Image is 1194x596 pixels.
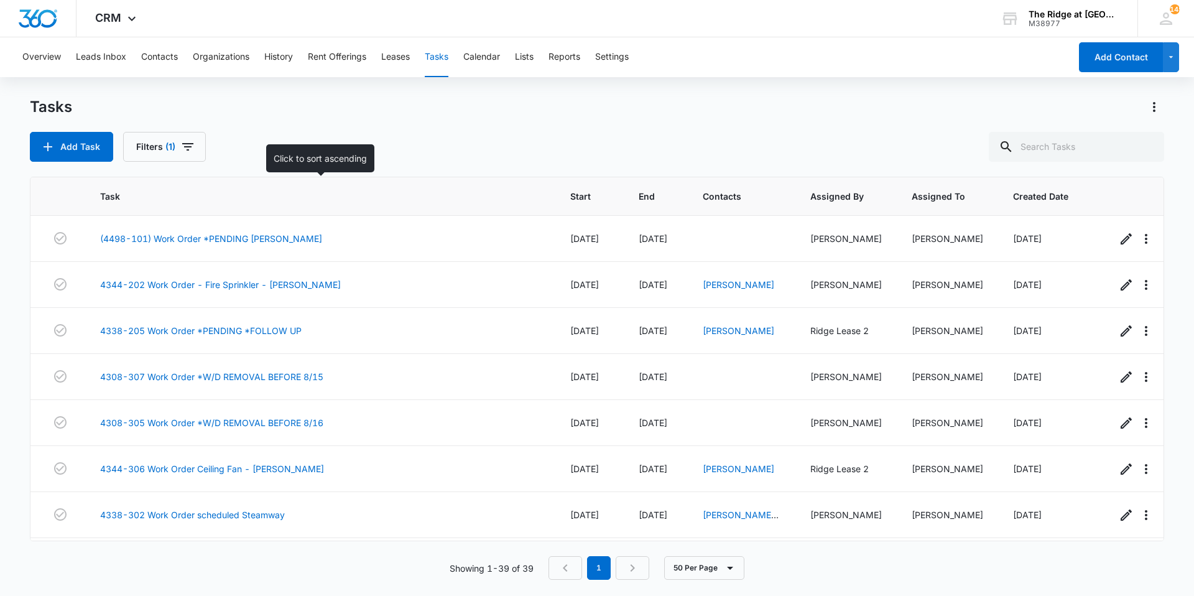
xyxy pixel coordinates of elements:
[548,556,649,580] nav: Pagination
[912,232,983,245] div: [PERSON_NAME]
[810,324,882,337] div: Ridge Lease 2
[810,190,864,203] span: Assigned By
[639,279,667,290] span: [DATE]
[100,370,323,383] a: 4308-307 Work Order *W/D REMOVAL BEFORE 8/15
[123,132,206,162] button: Filters(1)
[639,371,667,382] span: [DATE]
[570,190,591,203] span: Start
[912,462,983,475] div: [PERSON_NAME]
[548,37,580,77] button: Reports
[703,463,774,474] a: [PERSON_NAME]
[1013,417,1042,428] span: [DATE]
[1013,463,1042,474] span: [DATE]
[1029,9,1119,19] div: account name
[100,190,522,203] span: Task
[570,417,599,428] span: [DATE]
[639,190,655,203] span: End
[810,278,882,291] div: [PERSON_NAME]
[810,416,882,429] div: [PERSON_NAME]
[639,325,667,336] span: [DATE]
[450,562,534,575] p: Showing 1-39 of 39
[810,370,882,383] div: [PERSON_NAME]
[810,508,882,521] div: [PERSON_NAME]
[30,98,72,116] h1: Tasks
[1013,279,1042,290] span: [DATE]
[308,37,366,77] button: Rent Offerings
[193,37,249,77] button: Organizations
[425,37,448,77] button: Tasks
[587,556,611,580] em: 1
[703,190,762,203] span: Contacts
[570,325,599,336] span: [DATE]
[100,508,285,521] a: 4338-302 Work Order scheduled Steamway
[1170,4,1180,14] span: 145
[141,37,178,77] button: Contacts
[989,132,1164,162] input: Search Tasks
[570,279,599,290] span: [DATE]
[1079,42,1163,72] button: Add Contact
[22,37,61,77] button: Overview
[463,37,500,77] button: Calendar
[912,324,983,337] div: [PERSON_NAME]
[639,463,667,474] span: [DATE]
[639,233,667,244] span: [DATE]
[1013,190,1068,203] span: Created Date
[100,278,341,291] a: 4344-202 Work Order - Fire Sprinkler - [PERSON_NAME]
[570,463,599,474] span: [DATE]
[639,417,667,428] span: [DATE]
[100,232,322,245] a: (4498-101) Work Order *PENDING [PERSON_NAME]
[95,11,121,24] span: CRM
[381,37,410,77] button: Leases
[1029,19,1119,28] div: account id
[100,324,302,337] a: 4338-205 Work Order *PENDING *FOLLOW UP
[1170,4,1180,14] div: notifications count
[810,462,882,475] div: Ridge Lease 2
[595,37,629,77] button: Settings
[100,416,323,429] a: 4308-305 Work Order *W/D REMOVAL BEFORE 8/16
[1144,97,1164,117] button: Actions
[912,370,983,383] div: [PERSON_NAME]
[570,371,599,382] span: [DATE]
[76,37,126,77] button: Leads Inbox
[570,510,599,520] span: [DATE]
[1013,510,1042,520] span: [DATE]
[266,144,374,172] div: Click to sort ascending
[912,190,965,203] span: Assigned To
[1013,371,1042,382] span: [DATE]
[703,325,774,336] a: [PERSON_NAME]
[703,510,779,546] a: [PERSON_NAME] & [PERSON_NAME]
[570,233,599,244] span: [DATE]
[810,232,882,245] div: [PERSON_NAME]
[912,278,983,291] div: [PERSON_NAME]
[165,142,175,151] span: (1)
[912,416,983,429] div: [PERSON_NAME]
[1013,325,1042,336] span: [DATE]
[912,508,983,521] div: [PERSON_NAME]
[515,37,534,77] button: Lists
[703,279,774,290] a: [PERSON_NAME]
[639,510,667,520] span: [DATE]
[30,132,113,162] button: Add Task
[264,37,293,77] button: History
[1013,233,1042,244] span: [DATE]
[100,462,324,475] a: 4344-306 Work Order Ceiling Fan - [PERSON_NAME]
[664,556,744,580] button: 50 Per Page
